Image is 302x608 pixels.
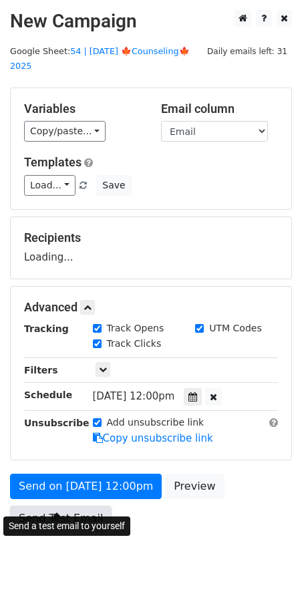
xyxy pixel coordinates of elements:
[202,44,292,59] span: Daily emails left: 31
[24,155,82,169] a: Templates
[24,121,106,142] a: Copy/paste...
[165,474,224,499] a: Preview
[93,390,175,402] span: [DATE] 12:00pm
[235,544,302,608] iframe: Chat Widget
[209,321,261,335] label: UTM Codes
[10,506,112,531] a: Send Test Email
[107,321,164,335] label: Track Opens
[24,323,69,334] strong: Tracking
[24,365,58,375] strong: Filters
[24,418,90,428] strong: Unsubscribe
[24,175,75,196] a: Load...
[96,175,131,196] button: Save
[10,10,292,33] h2: New Campaign
[202,46,292,56] a: Daily emails left: 31
[3,516,130,536] div: Send a test email to yourself
[107,416,204,430] label: Add unsubscribe link
[107,337,162,351] label: Track Clicks
[161,102,278,116] h5: Email column
[10,46,190,71] small: Google Sheet:
[93,432,213,444] a: Copy unsubscribe link
[10,474,162,499] a: Send on [DATE] 12:00pm
[24,102,141,116] h5: Variables
[24,300,278,315] h5: Advanced
[24,231,278,265] div: Loading...
[24,231,278,245] h5: Recipients
[10,46,190,71] a: 54 | [DATE] 🍁Counseling🍁 2025
[24,390,72,400] strong: Schedule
